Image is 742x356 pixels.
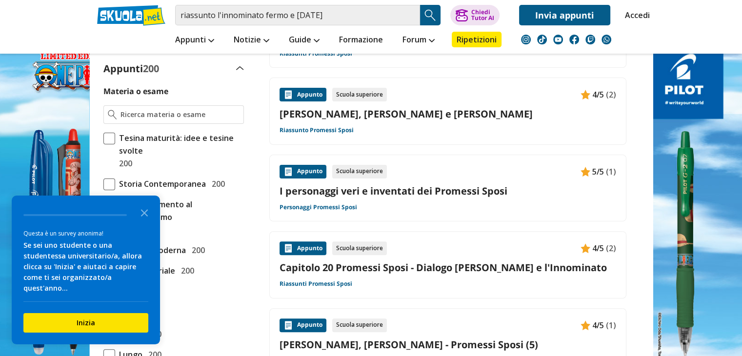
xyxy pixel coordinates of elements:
[280,338,616,351] a: [PERSON_NAME], [PERSON_NAME] - Promessi Sposi (5)
[280,241,326,255] div: Appunto
[103,86,168,97] label: Materia o esame
[423,8,438,22] img: Cerca appunti, riassunti o versioni
[280,203,357,211] a: Personaggi Promessi Sposi
[606,242,616,255] span: (2)
[23,229,148,238] div: Questa è un survey anonima!
[585,35,595,44] img: twitch
[177,264,194,277] span: 200
[286,32,322,49] a: Guide
[280,280,352,288] a: Riassunti Promessi Sposi
[115,198,244,223] span: Dal Rinascimento al Romanticismo
[592,165,604,178] span: 5/5
[120,110,239,119] input: Ricerca materia o esame
[519,5,610,25] a: Invia appunti
[12,196,160,344] div: Survey
[606,319,616,332] span: (1)
[280,88,326,101] div: Appunto
[280,184,616,198] a: I personaggi veri e inventati dei Promessi Sposi
[115,178,206,190] span: Storia Contemporanea
[471,9,494,21] div: Chiedi Tutor AI
[175,5,420,25] input: Cerca appunti, riassunti o versioni
[283,243,293,253] img: Appunti contenuto
[581,243,590,253] img: Appunti contenuto
[103,62,159,75] label: Appunti
[537,35,547,44] img: tiktok
[115,132,244,157] span: Tesina maturità: idee e tesine svolte
[283,167,293,177] img: Appunti contenuto
[553,35,563,44] img: youtube
[602,35,611,44] img: WhatsApp
[569,35,579,44] img: facebook
[450,5,500,25] button: ChiediTutor AI
[143,62,159,75] span: 200
[581,320,590,330] img: Appunti contenuto
[208,178,225,190] span: 200
[337,32,385,49] a: Formazione
[280,126,354,134] a: Riassunto Promessi Sposi
[332,241,387,255] div: Scuola superiore
[592,319,604,332] span: 4/5
[283,90,293,99] img: Appunti contenuto
[23,313,148,333] button: Inizia
[108,110,117,119] img: Ricerca materia o esame
[400,32,437,49] a: Forum
[188,244,205,257] span: 200
[283,320,293,330] img: Appunti contenuto
[332,318,387,332] div: Scuola superiore
[521,35,531,44] img: instagram
[23,240,148,294] div: Se sei uno studente o una studentessa universitario/a, allora clicca su 'Inizia' e aiutaci a capi...
[231,32,272,49] a: Notizie
[115,157,132,170] span: 200
[606,88,616,101] span: (2)
[592,88,604,101] span: 4/5
[280,107,616,120] a: [PERSON_NAME], [PERSON_NAME] e [PERSON_NAME]
[606,165,616,178] span: (1)
[173,32,217,49] a: Appunti
[592,242,604,255] span: 4/5
[420,5,441,25] button: Search Button
[625,5,645,25] a: Accedi
[236,66,244,70] img: Apri e chiudi sezione
[280,318,326,332] div: Appunto
[135,202,154,222] button: Close the survey
[581,167,590,177] img: Appunti contenuto
[280,261,616,274] a: Capitolo 20 Promessi Sposi - Dialogo [PERSON_NAME] e l'Innominato
[332,88,387,101] div: Scuola superiore
[452,32,501,47] a: Ripetizioni
[332,165,387,178] div: Scuola superiore
[280,165,326,178] div: Appunto
[581,90,590,99] img: Appunti contenuto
